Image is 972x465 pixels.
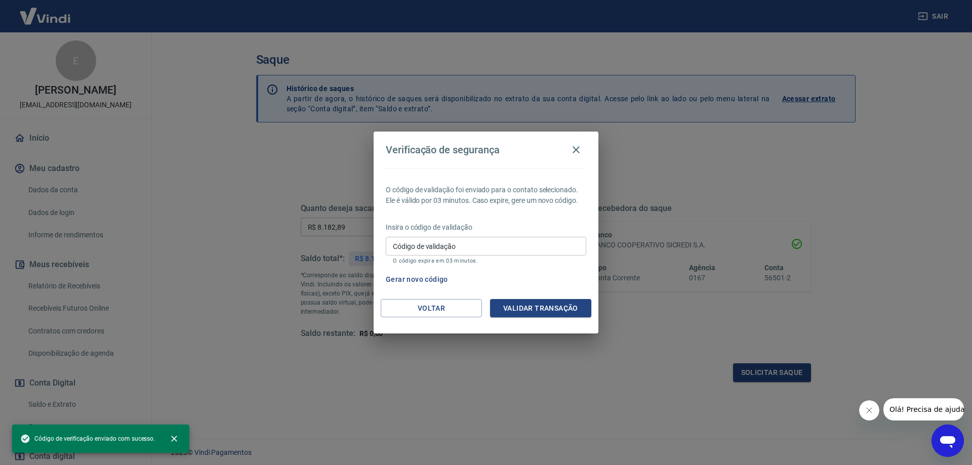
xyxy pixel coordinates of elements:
iframe: Fechar mensagem [859,400,879,420]
button: Validar transação [490,299,591,318]
p: O código de validação foi enviado para o contato selecionado. Ele é válido por 03 minutos. Caso e... [386,185,586,206]
button: Voltar [381,299,482,318]
span: Olá! Precisa de ajuda? [6,7,85,15]
p: Insira o código de validação [386,222,586,233]
p: O código expira em 03 minutos. [393,258,579,264]
iframe: Botão para abrir a janela de mensagens [931,425,964,457]
h4: Verificação de segurança [386,144,500,156]
iframe: Mensagem da empresa [883,398,964,420]
span: Código de verificação enviado com sucesso. [20,434,155,444]
button: Gerar novo código [382,270,452,289]
button: close [163,428,185,450]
